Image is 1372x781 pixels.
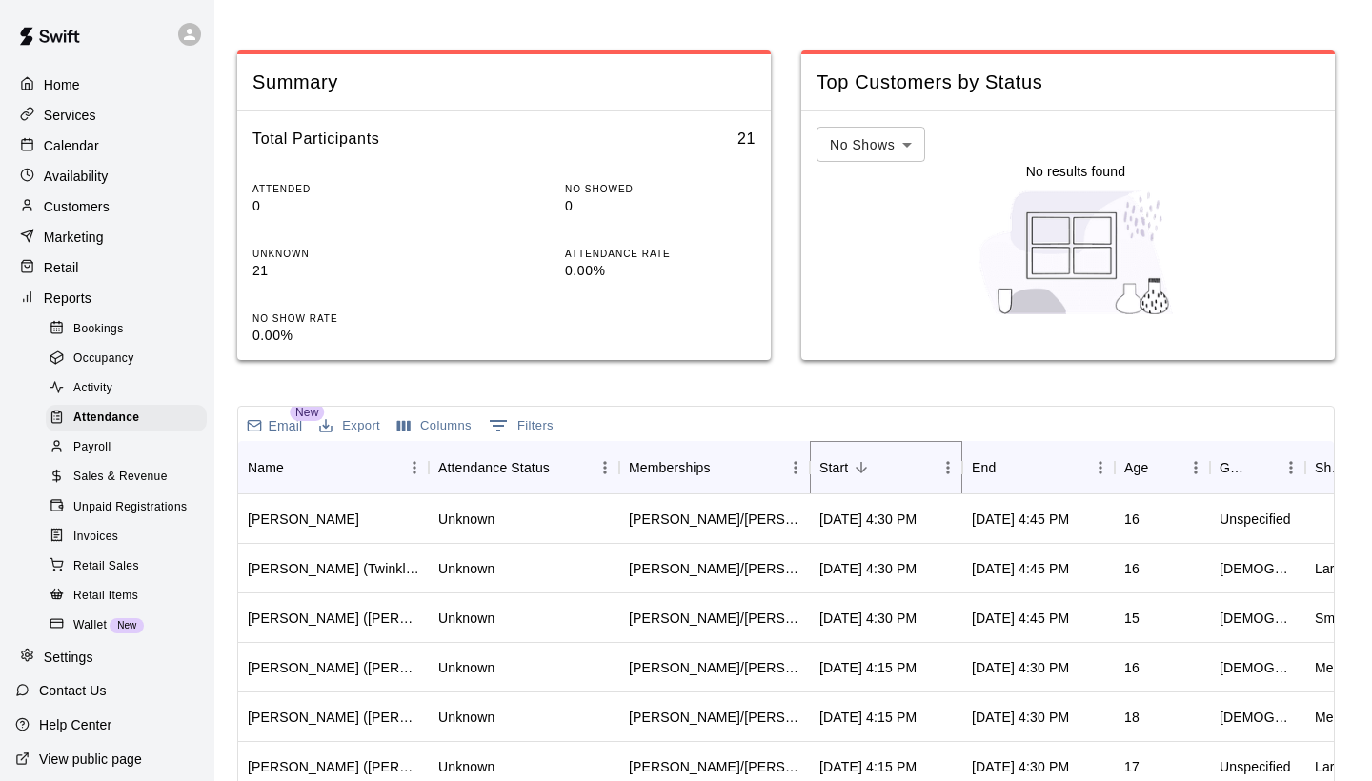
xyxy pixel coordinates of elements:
[819,708,917,727] div: Oct 10, 2025 at 4:15 PM
[711,454,737,481] button: Sort
[819,757,917,776] div: Oct 10, 2025 at 4:15 PM
[1115,441,1210,494] div: Age
[44,648,93,667] p: Settings
[46,433,214,463] a: Payroll
[1315,441,1345,494] div: Shirt Size
[290,404,324,421] span: New
[44,167,109,186] p: Availability
[565,182,756,196] p: NO SHOWED
[252,182,443,196] p: ATTENDED
[591,453,619,482] button: Menu
[46,405,207,431] div: Attendance
[46,611,214,640] a: WalletNew
[629,441,711,494] div: Memberships
[73,468,168,487] span: Sales & Revenue
[1315,708,1363,727] div: Medium
[15,131,199,160] a: Calendar
[44,258,79,277] p: Retail
[972,708,1069,727] div: Oct 10, 2025 at 4:30 PM
[39,715,111,734] p: Help Center
[819,609,917,628] div: Oct 10, 2025 at 4:30 PM
[619,441,810,494] div: Memberships
[1124,609,1140,628] div: 15
[39,750,142,769] p: View public page
[46,522,214,551] a: Invoices
[438,757,494,776] div: Unknown
[15,223,199,251] div: Marketing
[238,441,429,494] div: Name
[1181,453,1210,482] button: Menu
[15,192,199,221] a: Customers
[438,441,550,494] div: Attendance Status
[996,454,1022,481] button: Sort
[1220,609,1296,628] div: Male
[73,557,139,576] span: Retail Sales
[1220,559,1296,578] div: Male
[817,127,925,162] div: No Shows
[1220,441,1250,494] div: Gender
[15,162,199,190] a: Availability
[429,441,619,494] div: Attendance Status
[248,658,419,677] div: Chase Cammarota (Vito Cammarota)
[269,416,303,435] p: Email
[248,441,284,494] div: Name
[972,658,1069,677] div: Oct 10, 2025 at 4:30 PM
[252,311,443,326] p: NO SHOW RATE
[1315,757,1350,776] div: Large
[73,409,139,428] span: Attendance
[15,643,199,671] a: Settings
[1220,757,1291,776] div: Unspecified
[252,127,379,151] h6: Total Participants
[73,320,124,339] span: Bookings
[781,453,810,482] button: Menu
[15,253,199,282] a: Retail
[629,510,800,529] div: Tom/Mike - Hybrid Membership
[248,609,419,628] div: James Gaven (Jim Gaven)
[46,524,207,551] div: Invoices
[1086,453,1115,482] button: Menu
[46,375,207,402] div: Activity
[252,326,443,346] p: 0.00%
[15,101,199,130] a: Services
[252,261,443,281] p: 21
[248,757,419,776] div: Peyton Keller (Jason Keller)
[73,350,134,369] span: Occupancy
[248,559,419,578] div: Langston McDonald (Twinkle Morgan)
[46,553,207,580] div: Retail Sales
[972,510,1069,529] div: Oct 10, 2025 at 4:45 PM
[1210,441,1305,494] div: Gender
[39,681,107,700] p: Contact Us
[972,757,1069,776] div: Oct 10, 2025 at 4:30 PM
[46,434,207,461] div: Payroll
[284,454,311,481] button: Sort
[46,344,214,373] a: Occupancy
[46,374,214,404] a: Activity
[629,559,800,578] div: Tom/Mike - 6 Month Membership - 2x per week, Todd/Brad - 6 Month Membership - 2x per week
[819,510,917,529] div: Oct 10, 2025 at 4:30 PM
[393,411,476,441] button: Select columns
[252,196,443,216] p: 0
[44,228,104,247] p: Marketing
[110,620,144,631] span: New
[1220,510,1291,529] div: Unspecified
[46,612,207,639] div: WalletNew
[438,510,494,529] div: Unknown
[629,658,800,677] div: Todd/Brad - Hybrid Membership, Tom/Mike - Hybrid Membership
[252,70,756,95] span: Summary
[1124,708,1140,727] div: 18
[1315,658,1363,677] div: Medium
[969,181,1183,324] img: Nothing to see here
[934,453,962,482] button: Menu
[550,454,576,481] button: Sort
[1315,609,1349,628] div: Small
[484,411,558,441] button: Show filters
[46,404,214,433] a: Attendance
[46,494,207,521] div: Unpaid Registrations
[44,136,99,155] p: Calendar
[438,609,494,628] div: Unknown
[46,346,207,372] div: Occupancy
[565,247,756,261] p: ATTENDANCE RATE
[15,284,199,312] div: Reports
